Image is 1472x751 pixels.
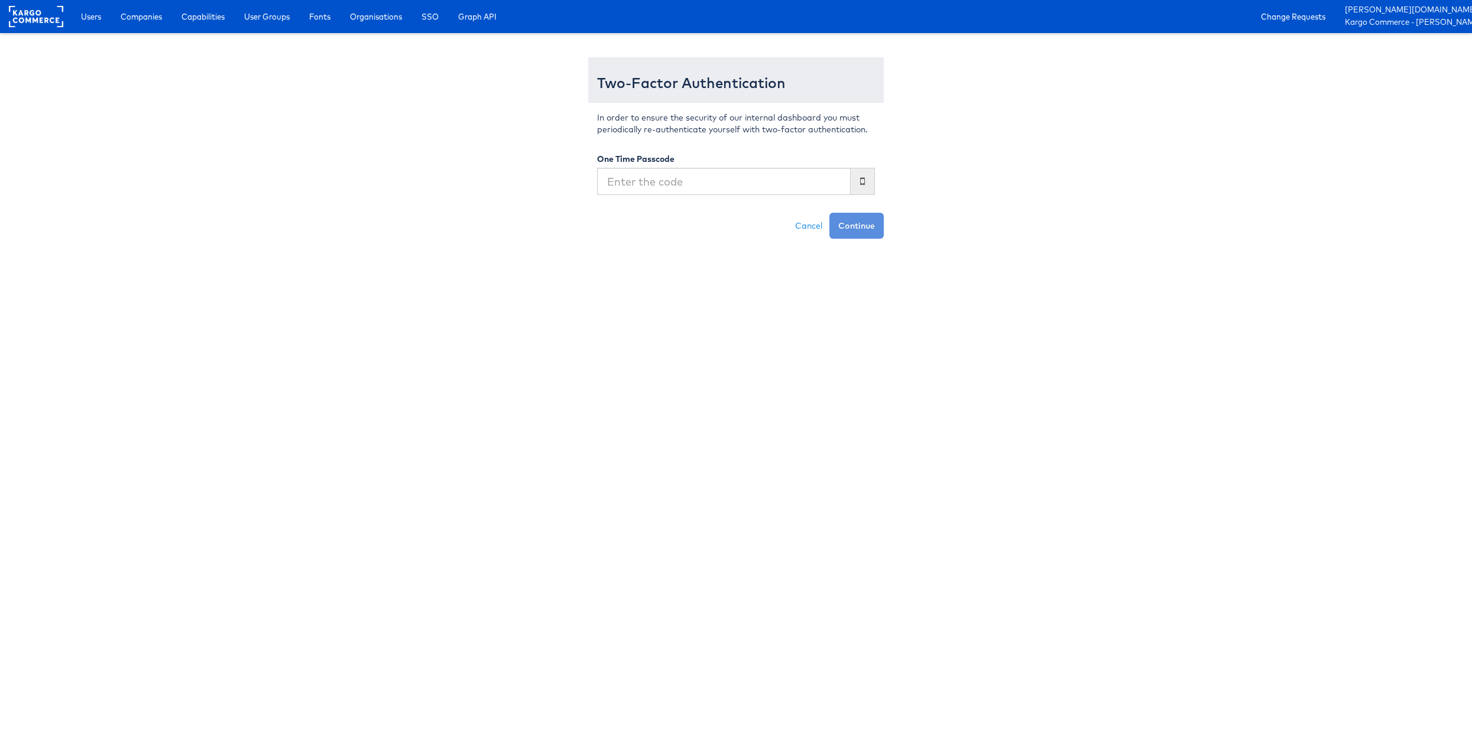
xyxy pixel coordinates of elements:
p: In order to ensure the security of our internal dashboard you must periodically re-authenticate y... [597,112,875,135]
a: Graph API [449,6,505,27]
a: Users [72,6,110,27]
a: Organisations [341,6,411,27]
button: Continue [829,213,884,239]
a: Capabilities [173,6,234,27]
span: User Groups [244,11,290,22]
span: Organisations [350,11,402,22]
span: Graph API [458,11,497,22]
a: SSO [413,6,448,27]
a: Kargo Commerce - [PERSON_NAME] [1345,17,1463,29]
span: Companies [121,11,162,22]
a: Change Requests [1252,6,1334,27]
a: User Groups [235,6,299,27]
h3: Two-Factor Authentication [597,75,875,90]
a: Cancel [788,213,829,239]
span: Capabilities [181,11,225,22]
a: Companies [112,6,171,27]
span: Users [81,11,101,22]
a: [PERSON_NAME][DOMAIN_NAME][EMAIL_ADDRESS][PERSON_NAME][DOMAIN_NAME] [1345,4,1463,17]
span: Fonts [309,11,330,22]
input: Enter the code [597,168,851,195]
span: SSO [422,11,439,22]
a: Fonts [300,6,339,27]
label: One Time Passcode [597,153,675,165]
